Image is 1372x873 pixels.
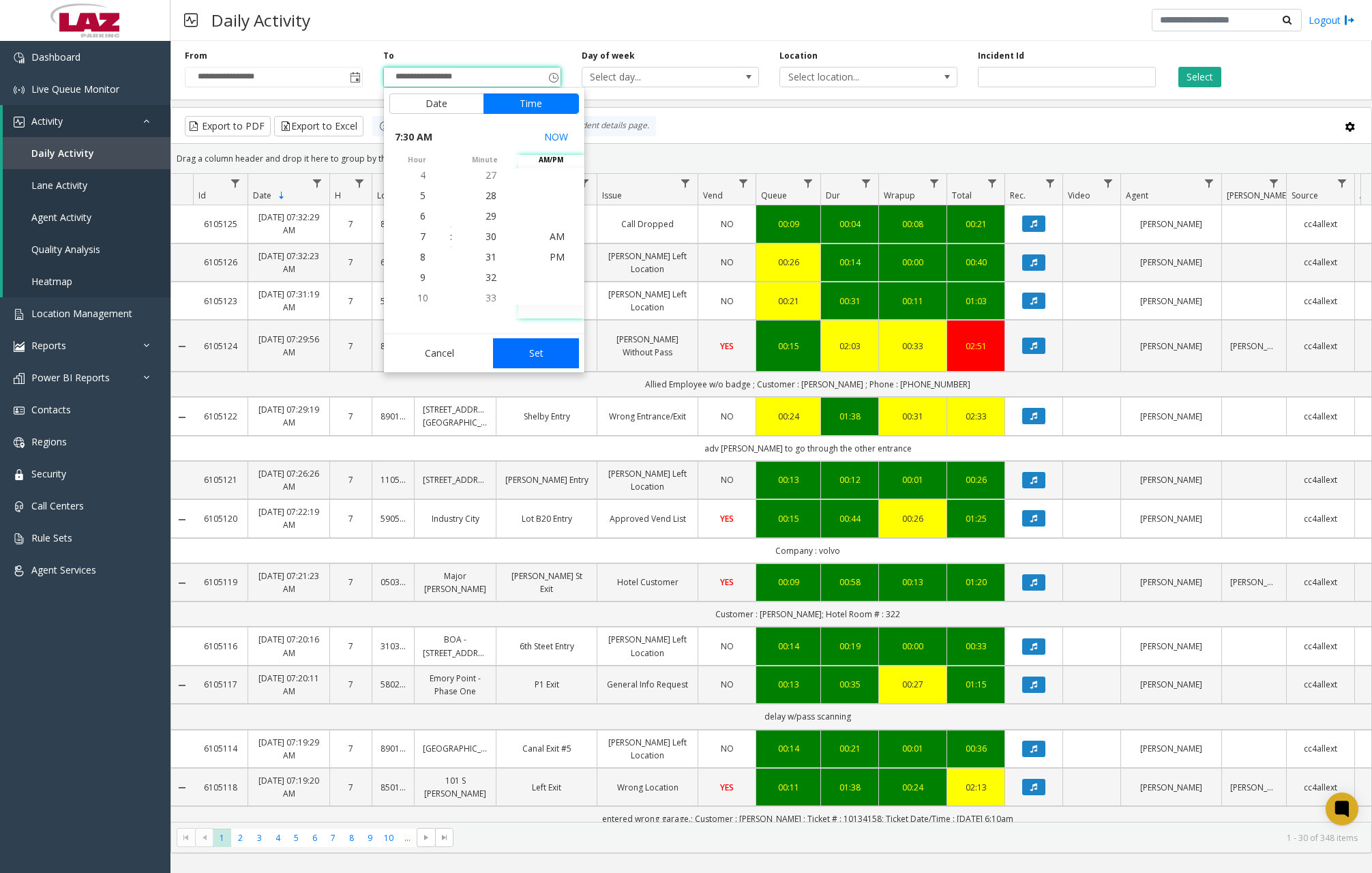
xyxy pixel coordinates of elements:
a: [DATE] 07:32:29 AM [256,211,321,237]
a: Id Filter Menu [226,174,245,192]
a: 00:33 [887,340,938,353]
a: 7 [338,256,363,269]
a: 00:09 [764,576,812,589]
span: Activity [31,115,63,128]
a: [GEOGRAPHIC_DATA] [423,742,488,755]
a: [PERSON_NAME] [1129,640,1213,653]
span: NO [721,256,734,268]
a: Shelby Entry [505,410,588,423]
a: 00:13 [887,576,938,589]
a: 00:31 [829,295,870,308]
a: 6105124 [201,340,239,353]
a: Call Dropped [606,218,689,231]
a: [DATE] 07:21:23 AM [256,569,321,595]
span: NO [721,679,734,690]
span: Rule Sets [31,531,72,544]
a: 00:14 [829,256,870,269]
div: 00:08 [887,218,938,231]
img: 'icon' [14,85,25,95]
a: Lot B20 Entry [505,512,588,525]
div: 00:01 [887,742,938,755]
a: NO [706,678,747,691]
a: 00:00 [887,256,938,269]
a: cc4allext [1295,340,1346,353]
span: Lane Activity [31,179,87,192]
a: 6105117 [201,678,239,691]
a: [PERSON_NAME] [1129,218,1213,231]
a: [PERSON_NAME] Without Pass [606,333,689,359]
a: Hotel Customer [606,576,689,589]
a: 00:09 [764,218,812,231]
a: 00:21 [829,742,870,755]
span: YES [720,513,734,524]
a: 02:51 [955,340,996,353]
a: YES [706,576,747,589]
a: 7 [338,781,363,794]
span: NO [721,218,734,230]
div: 00:21 [764,295,812,308]
a: Collapse Details [171,412,193,423]
a: 02:03 [829,340,870,353]
span: Quality Analysis [31,243,100,256]
a: Industry City [423,512,488,525]
a: YES [706,781,747,794]
a: 7 [338,512,363,525]
button: Set [493,338,579,368]
a: 00:36 [955,742,996,755]
a: Logout [1309,13,1355,27]
a: 310316 [381,640,406,653]
a: [STREET_ADDRESS] [423,473,488,486]
img: 'icon' [14,373,25,384]
a: NO [706,742,747,755]
span: Agent Services [31,563,96,576]
img: 'icon' [14,117,25,128]
a: 6105121 [201,473,239,486]
a: 00:04 [829,218,870,231]
span: Regions [31,435,67,448]
a: [STREET_ADDRESS][GEOGRAPHIC_DATA] [423,403,488,429]
a: 00:26 [955,473,996,486]
a: Collapse Details [171,514,193,525]
a: Vend Filter Menu [734,174,753,192]
a: NO [706,473,747,486]
div: 00:26 [764,256,812,269]
img: 'icon' [14,437,25,448]
a: 600350 [381,256,406,269]
a: Left Exit [505,781,588,794]
a: Approved Vend List [606,512,689,525]
div: 00:00 [887,640,938,653]
a: 00:15 [764,512,812,525]
div: 00:27 [887,678,938,691]
a: 7 [338,410,363,423]
a: 6105118 [201,781,239,794]
span: Security [31,467,66,480]
a: [PERSON_NAME] [1230,576,1278,589]
a: Source Filter Menu [1333,174,1352,192]
span: Toggle popup [546,68,561,87]
a: 540359 [381,295,406,308]
a: Date Filter Menu [308,174,327,192]
div: 00:33 [955,640,996,653]
a: Canal Exit #5 [505,742,588,755]
img: 'icon' [14,469,25,480]
a: [DATE] 07:32:23 AM [256,250,321,276]
a: 00:26 [887,512,938,525]
a: 00:44 [829,512,870,525]
a: cc4allext [1295,640,1346,653]
a: 00:24 [887,781,938,794]
a: 00:31 [887,410,938,423]
a: 00:19 [829,640,870,653]
label: Location [779,50,818,62]
a: 7 [338,295,363,308]
span: NO [721,743,734,754]
a: 01:20 [955,576,996,589]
